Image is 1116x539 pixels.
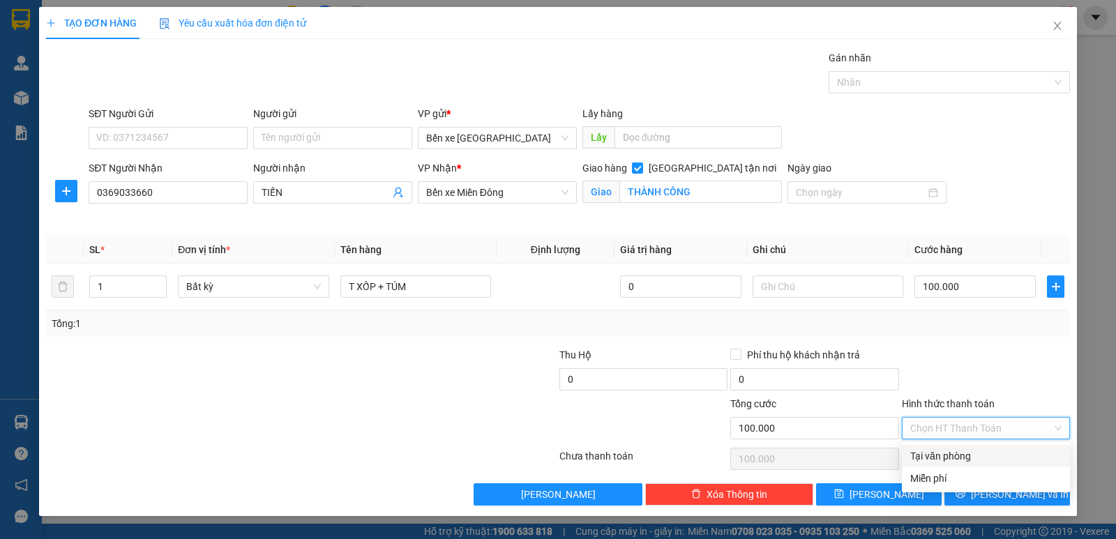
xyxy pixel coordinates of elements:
span: TẠO ĐƠN HÀNG [46,17,137,29]
div: Người nhận [253,160,412,176]
div: Tổng: 1 [52,316,432,331]
span: [PERSON_NAME] [850,487,924,502]
div: VP gửi [418,106,577,121]
span: Thu Hộ [559,349,591,360]
span: [GEOGRAPHIC_DATA] tận nơi [643,160,782,176]
span: plus [46,18,56,28]
span: Giao hàng [582,162,627,174]
span: user-add [393,187,404,198]
input: 0 [620,275,741,298]
div: Miễn phí [910,471,1062,486]
span: Lấy hàng [582,108,623,119]
span: save [834,489,844,500]
span: Đơn vị tính [178,244,230,255]
span: plus [1048,281,1064,292]
button: plus [1047,275,1064,298]
span: Lấy [582,126,614,149]
span: close [1052,20,1063,31]
span: Cước hàng [914,244,963,255]
label: Ngày giao [787,162,831,174]
input: VD: Bàn, Ghế [340,275,491,298]
button: deleteXóa Thông tin [645,483,813,506]
span: Bất kỳ [186,276,320,297]
div: Chưa thanh toán [558,448,729,473]
span: Định lượng [531,244,580,255]
div: SĐT Người Gửi [89,106,248,121]
th: Ghi chú [747,236,909,264]
label: Hình thức thanh toán [902,398,995,409]
label: Gán nhãn [829,52,871,63]
button: Close [1038,7,1077,46]
span: [PERSON_NAME] và In [971,487,1069,502]
div: Tại văn phòng [910,448,1062,464]
span: plus [56,185,77,197]
button: plus [55,180,77,202]
span: Phí thu hộ khách nhận trả [741,347,866,363]
input: Dọc đường [614,126,783,149]
span: printer [956,489,965,500]
input: Ghi Chú [753,275,903,298]
img: icon [159,18,170,29]
div: Người gửi [253,106,412,121]
span: Giao [582,181,619,203]
span: delete [691,489,701,500]
span: Tổng cước [730,398,776,409]
span: SL [89,244,100,255]
button: delete [52,275,74,298]
input: Ngày giao [796,185,926,200]
span: Bến xe Quảng Ngãi [426,128,568,149]
span: Bến xe Miền Đông [426,182,568,203]
button: printer[PERSON_NAME] và In [944,483,1070,506]
span: Tên hàng [340,244,382,255]
button: [PERSON_NAME] [474,483,642,506]
span: [PERSON_NAME] [521,487,596,502]
span: Giá trị hàng [620,244,672,255]
span: Xóa Thông tin [707,487,767,502]
span: VP Nhận [418,162,457,174]
div: SĐT Người Nhận [89,160,248,176]
button: save[PERSON_NAME] [816,483,942,506]
span: Yêu cầu xuất hóa đơn điện tử [159,17,306,29]
input: Giao tận nơi [619,181,783,203]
